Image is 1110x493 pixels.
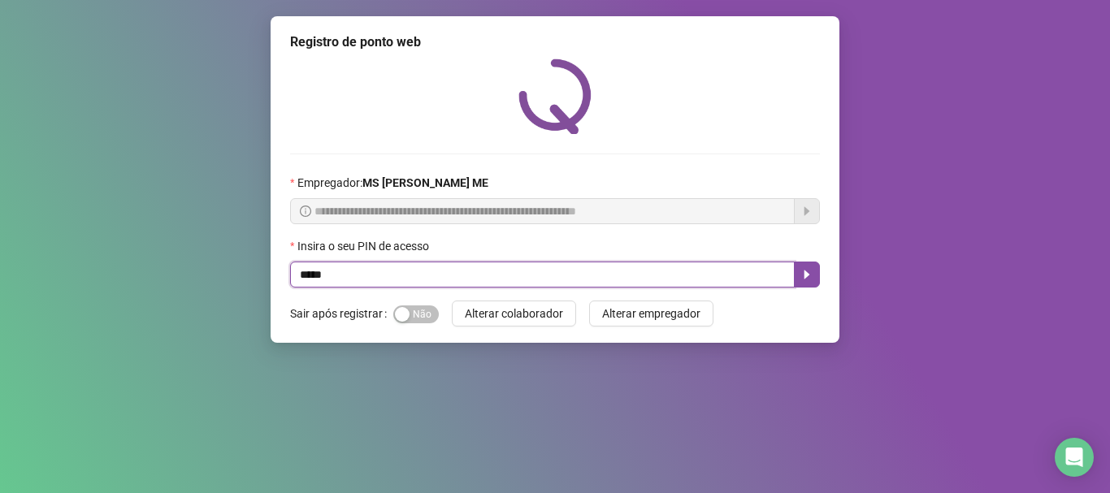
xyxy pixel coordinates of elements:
label: Insira o seu PIN de acesso [290,237,440,255]
span: Empregador : [297,174,488,192]
span: Alterar colaborador [465,305,563,322]
strong: MS [PERSON_NAME] ME [362,176,488,189]
span: Alterar empregador [602,305,700,322]
div: Open Intercom Messenger [1055,438,1094,477]
label: Sair após registrar [290,301,393,327]
span: info-circle [300,205,311,217]
button: Alterar empregador [589,301,713,327]
img: QRPoint [518,58,592,134]
div: Registro de ponto web [290,32,820,52]
span: caret-right [800,268,813,281]
button: Alterar colaborador [452,301,576,327]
